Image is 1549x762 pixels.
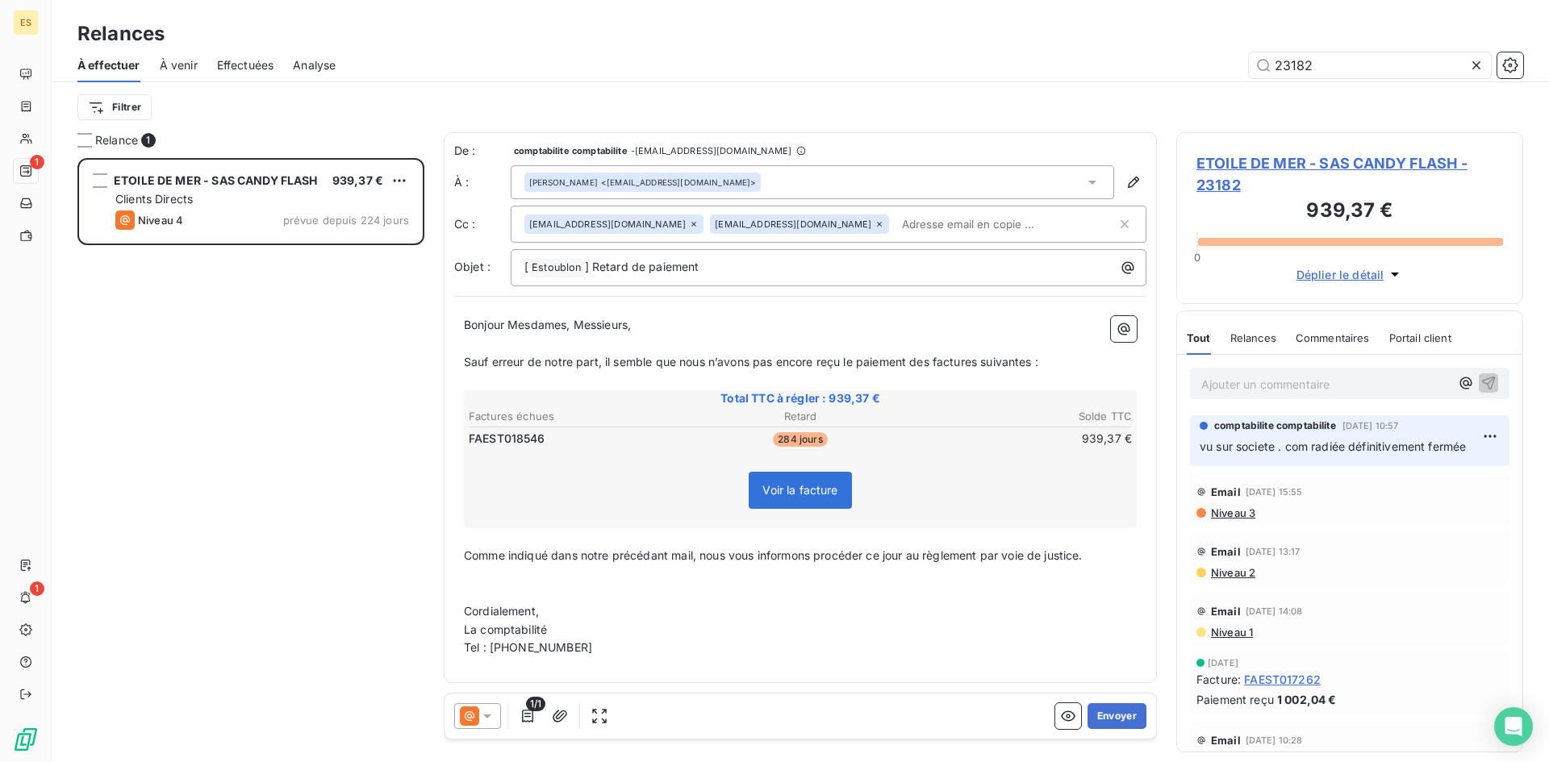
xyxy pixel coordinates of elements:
[1211,734,1241,747] span: Email
[454,174,511,190] label: À :
[715,219,871,229] span: [EMAIL_ADDRESS][DOMAIN_NAME]
[115,192,193,206] span: Clients Directs
[464,318,631,331] span: Bonjour Mesdames, Messieurs,
[77,57,140,73] span: À effectuer
[1211,605,1241,618] span: Email
[1211,545,1241,558] span: Email
[1196,691,1274,708] span: Paiement reçu
[585,260,699,273] span: ] Retard de paiement
[1196,152,1503,196] span: ETOILE DE MER - SAS CANDY FLASH - 23182
[468,408,688,425] th: Factures échues
[1209,506,1255,519] span: Niveau 3
[1389,331,1451,344] span: Portail client
[773,432,827,447] span: 284 jours
[1088,703,1146,729] button: Envoyer
[1196,196,1503,228] h3: 939,37 €
[1494,707,1533,746] div: Open Intercom Messenger
[524,260,528,273] span: [
[1196,671,1241,688] span: Facture :
[138,214,183,227] span: Niveau 4
[77,19,165,48] h3: Relances
[1194,251,1200,264] span: 0
[1244,671,1321,688] span: FAEST017262
[293,57,336,73] span: Analyse
[141,133,156,148] span: 1
[1246,547,1301,556] span: [DATE] 13:17
[514,146,628,156] span: comptabilite comptabilite
[1296,331,1370,344] span: Commentaires
[1200,439,1466,453] span: vu sur societe . com radiée définitivement fermée
[283,214,409,227] span: prévue depuis 224 jours
[217,57,274,73] span: Effectuées
[529,177,598,188] span: [PERSON_NAME]
[912,408,1133,425] th: Solde TTC
[1246,735,1303,745] span: [DATE] 10:28
[464,640,592,654] span: Tel : [PHONE_NUMBER]
[529,259,583,277] span: Estoublon
[30,155,44,169] span: 1
[529,219,686,229] span: [EMAIL_ADDRESS][DOMAIN_NAME]
[1211,485,1241,498] span: Email
[464,548,1083,562] span: Comme indiqué dans notre précédant mail, nous vous informons procéder ce jour au règlement par vo...
[13,727,39,752] img: Logo LeanPay
[1246,606,1303,616] span: [DATE] 14:08
[77,94,152,120] button: Filtrer
[95,132,138,148] span: Relance
[529,177,756,188] div: <[EMAIL_ADDRESS][DOMAIN_NAME]>
[454,216,511,232] label: Cc :
[631,146,791,156] span: - [EMAIL_ADDRESS][DOMAIN_NAME]
[526,697,545,711] span: 1/1
[77,158,424,762] div: grid
[1209,626,1253,639] span: Niveau 1
[1230,331,1276,344] span: Relances
[1292,265,1409,284] button: Déplier le détail
[466,390,1134,406] span: Total TTC à régler : 939,37 €
[13,10,39,35] div: ES
[464,623,547,636] span: La comptabilité
[1246,487,1303,497] span: [DATE] 15:55
[912,430,1133,448] td: 939,37 €
[762,483,837,497] span: Voir la facture
[114,173,318,187] span: ETOILE DE MER - SAS CANDY FLASH
[1187,331,1211,344] span: Tout
[1209,566,1255,579] span: Niveau 2
[464,355,1038,369] span: Sauf erreur de notre part, il semble que nous n’avons pas encore reçu le paiement des factures su...
[469,431,545,447] span: FAEST018546
[454,143,511,159] span: De :
[1296,266,1384,283] span: Déplier le détail
[690,408,910,425] th: Retard
[464,604,539,618] span: Cordialement,
[454,260,491,273] span: Objet :
[1277,691,1337,708] span: 1 002,04 €
[1342,421,1399,431] span: [DATE] 10:57
[160,57,198,73] span: À venir
[1214,418,1336,433] span: comptabilite comptabilite
[1208,658,1238,668] span: [DATE]
[332,173,383,187] span: 939,37 €
[30,581,44,596] span: 1
[1249,52,1491,78] input: Rechercher
[896,212,1082,236] input: Adresse email en copie ...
